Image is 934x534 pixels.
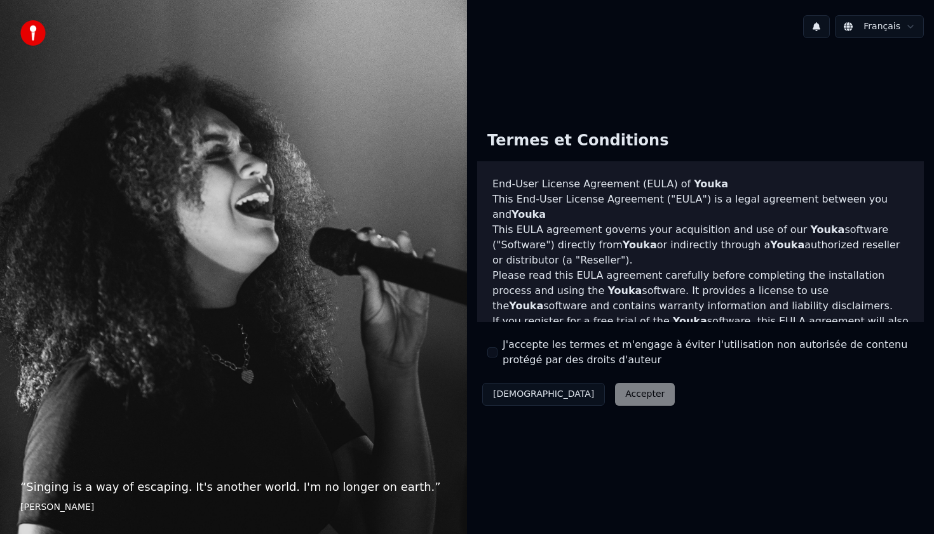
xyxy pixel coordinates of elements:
p: This EULA agreement governs your acquisition and use of our software ("Software") directly from o... [492,222,909,268]
button: [DEMOGRAPHIC_DATA] [482,383,605,406]
label: J'accepte les termes et m'engage à éviter l'utilisation non autorisée de contenu protégé par des ... [503,337,914,368]
span: Youka [694,178,728,190]
p: Please read this EULA agreement carefully before completing the installation process and using th... [492,268,909,314]
h3: End-User License Agreement (EULA) of [492,177,909,192]
p: “ Singing is a way of escaping. It's another world. I'm no longer on earth. ” [20,478,447,496]
span: Youka [623,239,657,251]
span: Youka [810,224,844,236]
span: Youka [509,300,543,312]
footer: [PERSON_NAME] [20,501,447,514]
img: youka [20,20,46,46]
span: Youka [673,315,707,327]
p: If you register for a free trial of the software, this EULA agreement will also govern that trial... [492,314,909,375]
p: This End-User License Agreement ("EULA") is a legal agreement between you and [492,192,909,222]
span: Youka [770,239,804,251]
span: Youka [511,208,546,220]
span: Youka [607,284,642,297]
div: Termes et Conditions [477,121,679,161]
